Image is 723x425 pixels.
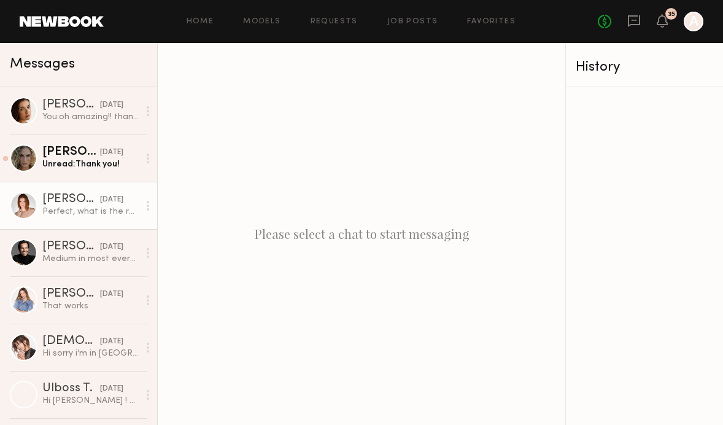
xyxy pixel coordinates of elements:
[100,383,123,395] div: [DATE]
[387,18,438,26] a: Job Posts
[42,395,139,407] div: Hi [PERSON_NAME] ! Sorry for delay , my work schedule got changed last week however I was able to...
[42,193,100,206] div: [PERSON_NAME]
[42,253,139,265] div: Medium in most everything, shirts, pants, etc.
[100,147,123,158] div: [DATE]
[668,11,675,18] div: 35
[42,206,139,217] div: Perfect, what is the rate, call time, etc
[10,57,75,71] span: Messages
[42,348,139,359] div: Hi sorry i’m in [GEOGRAPHIC_DATA] until the 28th. I would love to in the future.
[158,43,565,425] div: Please select a chat to start messaging
[100,241,123,253] div: [DATE]
[100,289,123,300] div: [DATE]
[311,18,358,26] a: Requests
[467,18,516,26] a: Favorites
[42,99,100,111] div: [PERSON_NAME]
[100,99,123,111] div: [DATE]
[42,158,139,170] div: Unread: Thank you!
[42,111,139,123] div: You: oh amazing!! thanks!! actually perfect bc its for traveling!
[187,18,214,26] a: Home
[576,60,713,74] div: History
[243,18,280,26] a: Models
[42,383,100,395] div: Ulboss T.
[42,241,100,253] div: [PERSON_NAME]
[42,146,100,158] div: [PERSON_NAME]
[684,12,703,31] a: A
[42,300,139,312] div: That works
[42,335,100,348] div: [DEMOGRAPHIC_DATA][PERSON_NAME]
[42,288,100,300] div: [PERSON_NAME]
[100,194,123,206] div: [DATE]
[100,336,123,348] div: [DATE]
